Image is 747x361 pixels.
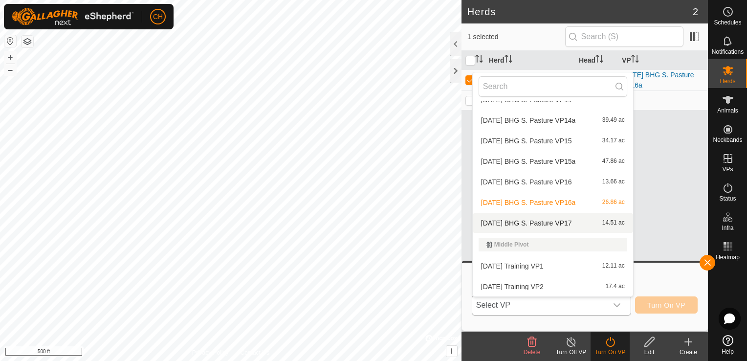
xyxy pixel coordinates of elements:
[631,56,639,64] p-sorticon: Activate to sort
[192,348,229,357] a: Privacy Policy
[473,193,633,212] li: 2025-08-19 BHG S. Pasture VP16a
[647,301,685,309] span: Turn On VP
[693,4,698,19] span: 2
[467,32,565,42] span: 1 selected
[153,12,163,22] span: CH
[717,108,738,113] span: Animals
[473,172,633,192] li: 2025-08-16 BHG S. Pasture VP16
[722,166,733,172] span: VPs
[481,137,572,144] span: [DATE] BHG S. Pasture VP15
[602,179,625,185] span: 13.66 ac
[607,295,627,315] div: dropdown trigger
[622,71,694,89] a: [DATE] BHG S. Pasture VP16a
[551,348,591,357] div: Turn Off VP
[479,76,627,97] input: Search
[605,283,624,290] span: 17.4 ac
[722,225,733,231] span: Infra
[708,331,747,359] a: Help
[467,6,693,18] h2: Herds
[635,296,698,314] button: Turn On VP
[481,158,575,165] span: [DATE] BHG S. Pasture VP15a
[602,199,625,206] span: 26.86 ac
[241,348,269,357] a: Contact Us
[602,137,625,144] span: 34.17 ac
[4,64,16,76] button: –
[524,349,541,356] span: Delete
[473,256,633,276] li: 2025-06-21 Training VP1
[602,158,625,165] span: 47.86 ac
[565,26,683,47] input: Search (S)
[485,51,575,70] th: Herd
[451,347,453,355] span: i
[505,56,512,64] p-sorticon: Activate to sort
[4,51,16,63] button: +
[481,283,544,290] span: [DATE] Training VP2
[481,199,575,206] span: [DATE] BHG S. Pasture VP16a
[712,49,744,55] span: Notifications
[630,348,669,357] div: Edit
[595,56,603,64] p-sorticon: Activate to sort
[481,179,572,185] span: [DATE] BHG S. Pasture VP16
[719,196,736,202] span: Status
[602,263,625,270] span: 12.11 ac
[4,35,16,47] button: Reset Map
[602,220,625,226] span: 14.51 ac
[446,346,457,357] button: i
[669,348,708,357] div: Create
[716,254,740,260] span: Heatmap
[22,36,33,47] button: Map Layers
[473,152,633,171] li: 2025-08-16 BHG S. Pasture VP15a
[618,90,708,110] td: -
[472,295,607,315] span: Select VP
[486,242,619,248] div: Middle Pivot
[602,117,625,124] span: 39.49 ac
[714,20,741,25] span: Schedules
[618,51,708,70] th: VP
[481,117,575,124] span: [DATE] BHG S. Pasture VP14a
[473,131,633,151] li: 2025-08-12 BHG S. Pasture VP15
[475,56,483,64] p-sorticon: Activate to sort
[481,220,572,226] span: [DATE] BHG S. Pasture VP17
[720,78,735,84] span: Herds
[473,111,633,130] li: 2025-08-12 BHG S. Pasture VP14a
[481,263,544,270] span: [DATE] Training VP1
[12,8,134,25] img: Gallagher Logo
[713,137,742,143] span: Neckbands
[722,349,734,355] span: Help
[473,213,633,233] li: 2025-08-19 BHG S. Pasture VP17
[473,277,633,296] li: 2025-06-23 Training VP2
[575,51,618,70] th: Head
[591,348,630,357] div: Turn On VP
